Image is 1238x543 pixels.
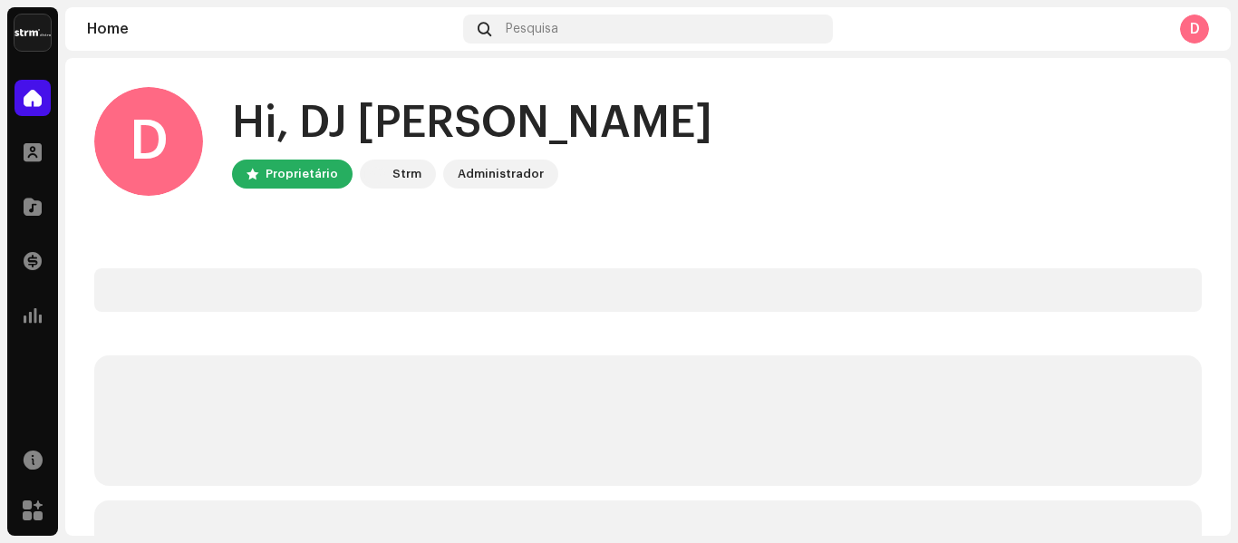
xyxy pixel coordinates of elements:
img: 408b884b-546b-4518-8448-1008f9c76b02 [15,15,51,51]
div: Administrador [458,163,544,185]
div: D [1180,15,1209,44]
img: 408b884b-546b-4518-8448-1008f9c76b02 [363,163,385,185]
div: Hi, DJ [PERSON_NAME] [232,94,712,152]
span: Pesquisa [506,22,558,36]
div: Strm [392,163,421,185]
div: D [94,87,203,196]
div: Home [87,22,456,36]
div: Proprietário [266,163,338,185]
